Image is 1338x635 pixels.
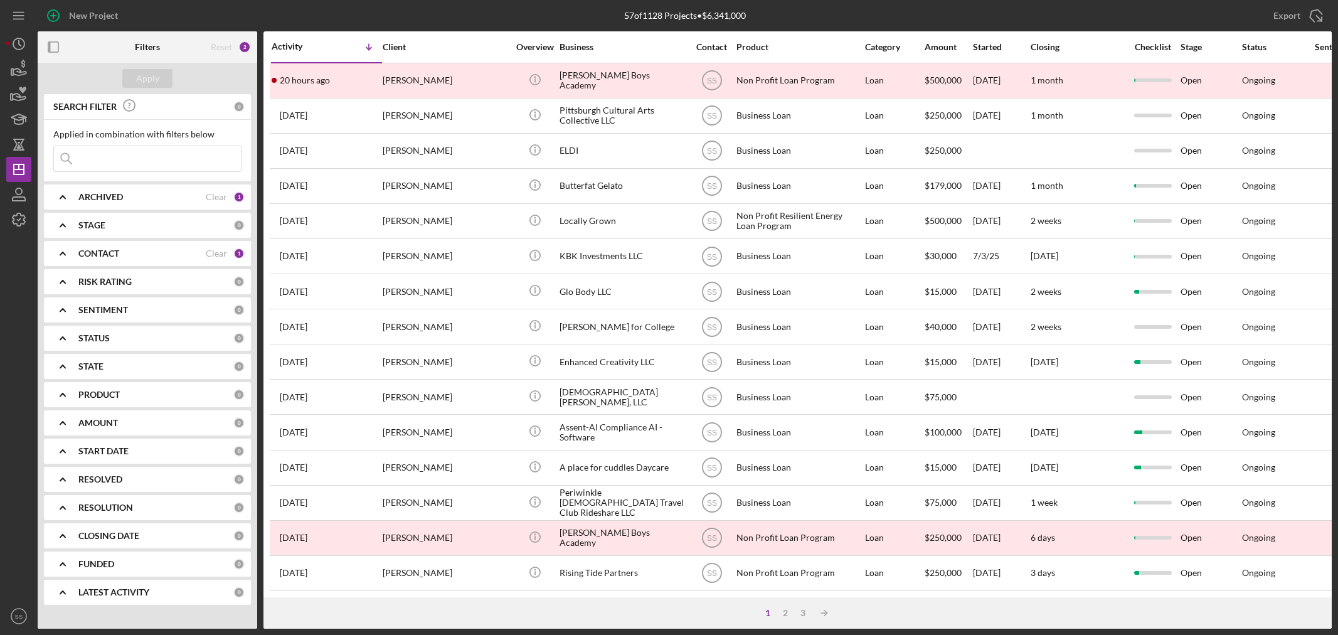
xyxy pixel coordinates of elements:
[78,192,123,202] b: ARCHIVED
[280,533,307,543] time: 2025-07-15 13:19
[973,345,1029,378] div: [DATE]
[865,64,923,97] div: Loan
[865,486,923,520] div: Loan
[233,474,245,485] div: 0
[706,534,716,543] text: SS
[233,389,245,400] div: 0
[1181,310,1241,343] div: Open
[1181,486,1241,520] div: Open
[1181,99,1241,132] div: Open
[233,446,245,457] div: 0
[560,451,685,484] div: A place for cuddles Daycare
[865,521,923,555] div: Loan
[688,42,735,52] div: Contact
[38,3,130,28] button: New Project
[706,252,716,261] text: SS
[1181,451,1241,484] div: Open
[560,486,685,520] div: Periwinkle [DEMOGRAPHIC_DATA] Travel Club Rideshare LLC
[865,557,923,590] div: Loan
[925,310,972,343] div: $40,000
[736,592,862,625] div: Business Loan
[560,275,685,308] div: Glo Body LLC
[973,240,1029,273] div: 7/3/25
[560,592,685,625] div: Pristine Clean Residential and Commercial Cleaning
[272,41,327,51] div: Activity
[383,134,508,168] div: [PERSON_NAME]
[280,357,307,367] time: 2025-07-29 12:58
[973,99,1029,132] div: [DATE]
[78,333,110,343] b: STATUS
[122,69,173,88] button: Apply
[1242,322,1275,332] div: Ongoing
[280,322,307,332] time: 2025-07-29 14:57
[973,310,1029,343] div: [DATE]
[78,248,119,259] b: CONTACT
[1031,462,1058,472] time: [DATE]
[925,415,972,449] div: $100,000
[1031,110,1063,120] time: 1 month
[560,521,685,555] div: [PERSON_NAME] Boys Academy
[280,75,330,85] time: 2025-08-21 23:34
[78,559,114,569] b: FUNDED
[1242,251,1275,261] div: Ongoing
[973,64,1029,97] div: [DATE]
[560,134,685,168] div: ELDI
[511,42,558,52] div: Overview
[383,557,508,590] div: [PERSON_NAME]
[233,248,245,259] div: 1
[973,451,1029,484] div: [DATE]
[233,333,245,344] div: 0
[973,486,1029,520] div: [DATE]
[206,192,227,202] div: Clear
[383,240,508,273] div: [PERSON_NAME]
[560,240,685,273] div: KBK Investments LLC
[383,64,508,97] div: [PERSON_NAME]
[1242,392,1275,402] div: Ongoing
[706,358,716,366] text: SS
[233,530,245,542] div: 0
[865,592,923,625] div: Loan
[1031,497,1058,508] time: 1 week
[925,205,972,238] div: $500,000
[736,486,862,520] div: Business Loan
[1031,42,1125,52] div: Closing
[136,69,159,88] div: Apply
[925,486,972,520] div: $75,000
[865,169,923,203] div: Loan
[1031,75,1063,85] time: 1 month
[15,613,23,620] text: SS
[280,427,307,437] time: 2025-07-21 19:22
[233,191,245,203] div: 1
[53,129,242,139] div: Applied in combination with filters below
[1242,568,1275,578] div: Ongoing
[560,42,685,52] div: Business
[736,521,862,555] div: Non Profit Loan Program
[973,557,1029,590] div: [DATE]
[865,99,923,132] div: Loan
[1181,275,1241,308] div: Open
[973,415,1029,449] div: [DATE]
[706,499,716,508] text: SS
[925,345,972,378] div: $15,000
[706,287,716,296] text: SS
[233,276,245,287] div: 0
[736,205,862,238] div: Non Profit Resilient Energy Loan Program
[69,3,118,28] div: New Project
[78,390,120,400] b: PRODUCT
[383,592,508,625] div: [PERSON_NAME]
[973,521,1029,555] div: [DATE]
[383,275,508,308] div: [PERSON_NAME]
[925,557,972,590] div: $250,000
[865,380,923,414] div: Loan
[1181,134,1241,168] div: Open
[280,568,307,578] time: 2025-07-14 19:50
[865,275,923,308] div: Loan
[1031,532,1055,543] time: 6 days
[736,345,862,378] div: Business Loan
[206,248,227,259] div: Clear
[383,415,508,449] div: [PERSON_NAME]
[1242,357,1275,367] div: Ongoing
[1242,498,1275,508] div: Ongoing
[78,446,129,456] b: START DATE
[706,429,716,437] text: SS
